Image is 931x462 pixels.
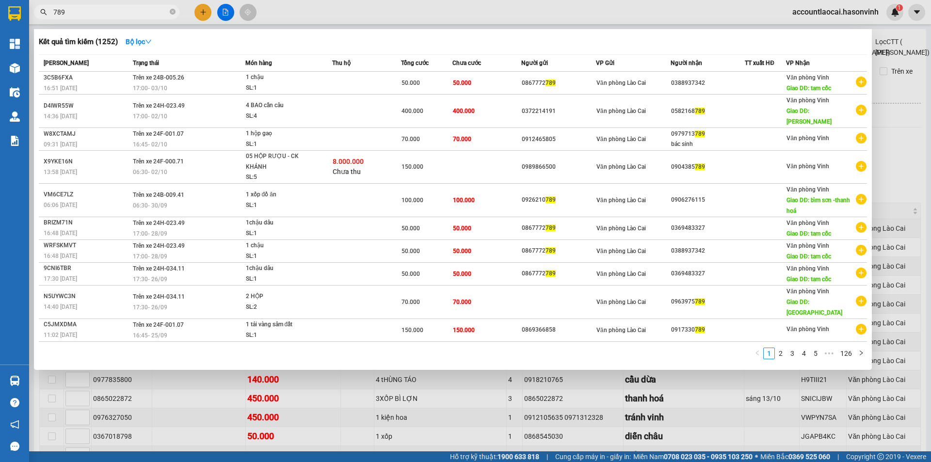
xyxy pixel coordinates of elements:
div: 1 chậu [246,240,319,251]
span: Trạng thái [133,60,159,66]
strong: Bộ lọc [126,38,152,46]
span: 50.000 [453,80,471,86]
div: W8XCTAMJ [44,129,130,139]
span: plus-circle [856,324,867,335]
span: 789 [546,80,556,86]
span: 09:31 [DATE] [44,141,77,148]
span: Văn phòng Vinh [787,326,829,333]
div: WRFSKMVT [44,240,130,251]
span: Giao DĐ: tam cốc [787,276,831,283]
span: 50.000 [401,271,420,277]
button: right [855,348,867,359]
span: [PERSON_NAME] [44,60,89,66]
span: Văn phòng Lào Cai [596,136,646,143]
span: Giao DĐ: tam cốc [787,85,831,92]
span: 17:00 - 02/10 [133,113,167,120]
div: SL: 1 [246,228,319,239]
div: 0372214191 [522,106,595,116]
li: Next 5 Pages [821,348,837,359]
span: Chưa thu [333,168,361,175]
span: VP Nhận [786,60,810,66]
span: Trên xe 24H-023.49 [133,220,185,226]
span: Trên xe 24H-034.11 [133,293,185,300]
span: 100.000 [401,197,423,204]
span: Văn phòng Vinh [787,186,829,193]
div: 0369483327 [671,223,745,233]
span: plus-circle [856,245,867,255]
li: 2 [775,348,787,359]
span: Văn phòng Lào Cai [596,80,646,86]
span: search [40,9,47,16]
span: plus-circle [856,296,867,306]
div: SL: 1 [246,139,319,150]
span: Văn phòng Vinh [787,135,829,142]
div: SL: 5 [246,172,319,183]
span: 06:06 [DATE] [44,202,77,208]
div: 1 xốp đồ ăn [246,190,319,200]
span: Văn phòng Vinh [787,288,829,295]
span: 100.000 [453,197,475,204]
div: 0867772 [522,223,595,233]
a: 3 [787,348,798,359]
div: X9YKE16N [44,157,130,167]
img: solution-icon [10,136,20,146]
div: 0369483327 [671,269,745,279]
span: Thu hộ [332,60,351,66]
span: close-circle [170,8,176,17]
span: 17:30 - 26/09 [133,276,167,283]
div: SL: 1 [246,83,319,94]
img: logo-vxr [8,6,21,21]
span: 70.000 [401,299,420,305]
span: Trên xe 24F-001.07 [133,321,184,328]
img: dashboard-icon [10,39,20,49]
span: 70.000 [453,299,471,305]
span: left [754,350,760,356]
span: 17:00 - 28/09 [133,230,167,237]
li: 1 [763,348,775,359]
span: 50.000 [401,225,420,232]
span: notification [10,420,19,429]
span: close-circle [170,9,176,15]
span: 50.000 [453,225,471,232]
span: 789 [695,108,705,114]
span: plus-circle [856,222,867,233]
span: Trên xe 24B-005.26 [133,74,184,81]
span: 14:36 [DATE] [44,113,77,120]
img: warehouse-icon [10,63,20,73]
span: plus-circle [856,161,867,172]
a: 2 [775,348,786,359]
div: SL: 1 [246,330,319,341]
span: TT xuất HĐ [745,60,774,66]
div: 0388937342 [671,246,745,256]
div: 0979713 [671,129,745,139]
span: 789 [695,163,705,170]
span: Văn phòng Vinh [787,97,829,104]
div: 0867772 [522,269,595,279]
span: Văn phòng Vinh [787,74,829,81]
span: right [858,350,864,356]
span: plus-circle [856,105,867,115]
img: warehouse-icon [10,376,20,386]
div: 0926210 [522,195,595,205]
div: 0989866500 [522,162,595,172]
span: 400.000 [401,108,423,114]
span: Văn phòng Lào Cai [596,163,646,170]
span: Món hàng [245,60,272,66]
div: 1 chậu [246,72,319,83]
span: ••• [821,348,837,359]
span: 13:58 [DATE] [44,169,77,175]
span: 06:30 - 02/10 [133,169,167,175]
span: VP Gửi [596,60,614,66]
span: Người gửi [521,60,548,66]
span: Trên xe 24F-000.71 [133,158,184,165]
span: 150.000 [401,327,423,334]
span: 11:02 [DATE] [44,332,77,338]
div: C5JMXDMA [44,319,130,330]
img: warehouse-icon [10,112,20,122]
div: SL: 1 [246,200,319,211]
a: 4 [799,348,809,359]
span: 17:30 [DATE] [44,275,77,282]
span: Trên xe 24H-034.11 [133,265,185,272]
span: Văn phòng Vinh [787,265,829,272]
span: 17:30 - 26/09 [133,304,167,311]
